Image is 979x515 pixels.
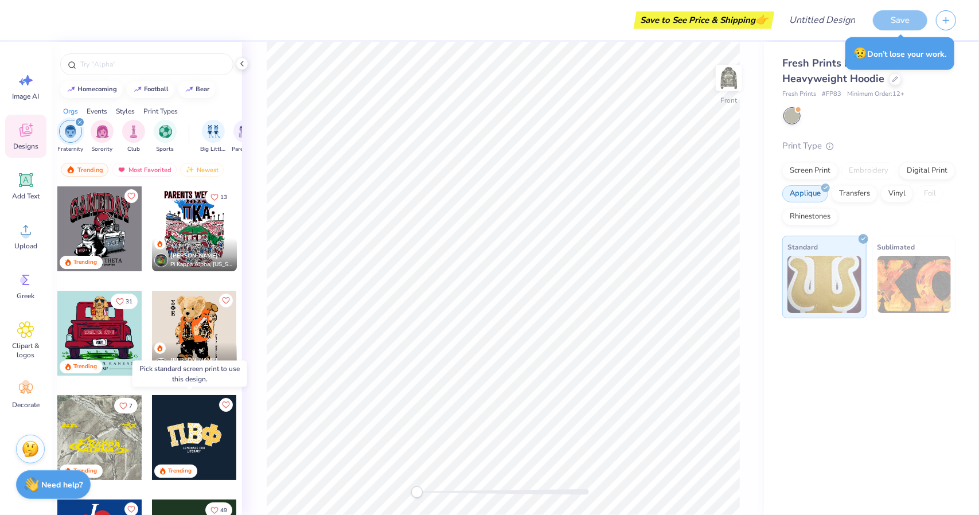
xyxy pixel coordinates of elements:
button: filter button [200,120,227,154]
span: Greek [17,291,35,301]
span: 👉 [755,13,768,26]
span: Parent's Weekend [232,145,258,154]
div: filter for Fraternity [58,120,84,154]
div: Digital Print [899,162,955,180]
div: Rhinestones [782,208,838,225]
div: Trending [168,467,192,475]
div: Don’t lose your work. [845,37,954,70]
div: filter for Sorority [91,120,114,154]
div: Trending [73,467,97,475]
img: Club Image [127,125,140,138]
img: newest.gif [185,166,194,174]
button: filter button [58,120,84,154]
div: Orgs [63,106,78,116]
div: Most Favorited [112,163,177,177]
img: trend_line.gif [185,86,194,93]
span: 49 [220,508,227,513]
div: filter for Big Little Reveal [200,120,227,154]
div: Trending [73,258,97,267]
span: 😥 [853,46,867,61]
div: Pick standard screen print to use this design. [132,361,247,387]
img: most_fav.gif [117,166,126,174]
img: Sorority Image [96,125,109,138]
img: Big Little Reveal Image [207,125,220,138]
input: Try "Alpha" [79,58,226,70]
div: Accessibility label [411,486,423,498]
img: trending.gif [66,166,75,174]
div: Transfers [832,185,877,202]
div: Newest [180,163,224,177]
span: Club [127,145,140,154]
div: filter for Sports [154,120,177,154]
button: Like [219,294,233,307]
input: Untitled Design [780,9,864,32]
span: Fresh Prints Boston Camo Heavyweight Hoodie [782,56,908,85]
span: Big Little Reveal [200,145,227,154]
button: filter button [122,120,145,154]
span: Clipart & logos [7,341,45,360]
span: Sorority [92,145,113,154]
span: Designs [13,142,38,151]
img: trend_line.gif [133,86,142,93]
button: filter button [232,120,258,154]
img: Standard [787,256,861,313]
div: filter for Parent's Weekend [232,120,258,154]
button: Like [114,398,138,413]
div: filter for Club [122,120,145,154]
div: Styles [116,106,135,116]
span: [PERSON_NAME] [170,252,218,260]
button: filter button [91,120,114,154]
span: # FP83 [822,89,841,99]
button: Like [219,398,233,412]
span: Decorate [12,400,40,409]
img: Sports Image [159,125,172,138]
div: Save to See Price & Shipping [637,11,771,29]
div: Embroidery [841,162,896,180]
span: Sports [157,145,174,154]
div: bear [196,86,210,92]
div: Front [721,95,738,106]
span: Standard [787,241,818,253]
span: 7 [129,403,132,409]
div: Print Types [143,106,178,116]
div: football [145,86,169,92]
img: Parent's Weekend Image [239,125,252,138]
div: Events [87,106,107,116]
button: Like [124,189,138,203]
span: Add Text [12,192,40,201]
button: Like [111,294,138,309]
button: filter button [154,120,177,154]
span: Fresh Prints [782,89,816,99]
div: Screen Print [782,162,838,180]
div: Applique [782,185,828,202]
span: 31 [126,299,132,305]
span: Image AI [13,92,40,101]
button: football [127,81,174,98]
button: bear [178,81,215,98]
img: Sublimated [877,256,951,313]
img: Fraternity Image [64,125,77,138]
button: Like [205,189,232,205]
div: Vinyl [881,185,913,202]
span: Fraternity [58,145,84,154]
span: 13 [220,194,227,200]
span: [PERSON_NAME] [170,356,218,364]
strong: Need help? [42,479,83,490]
div: Trending [73,362,97,371]
div: Foil [916,185,943,202]
span: Upload [14,241,37,251]
button: homecoming [60,81,123,98]
div: homecoming [78,86,118,92]
span: Pi Kappa Alpha, [US_STATE][GEOGRAPHIC_DATA] [170,260,232,269]
div: Print Type [782,139,956,153]
span: Minimum Order: 12 + [847,89,904,99]
div: Trending [61,163,108,177]
img: trend_line.gif [67,86,76,93]
span: Sublimated [877,241,915,253]
img: Front [717,67,740,89]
